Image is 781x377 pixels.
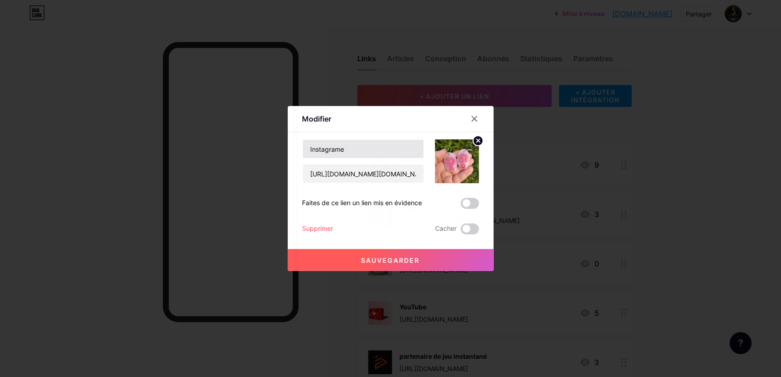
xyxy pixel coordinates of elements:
[303,140,424,158] input: Titre
[361,256,420,264] font: Sauvegarder
[303,165,424,183] input: URL
[435,139,479,183] img: lien_vignette
[302,114,332,123] font: Modifier
[436,224,457,232] font: Cacher
[302,224,334,232] font: Supprimer
[302,199,422,207] font: Faites de ce lien un lien mis en évidence
[288,249,494,271] button: Sauvegarder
